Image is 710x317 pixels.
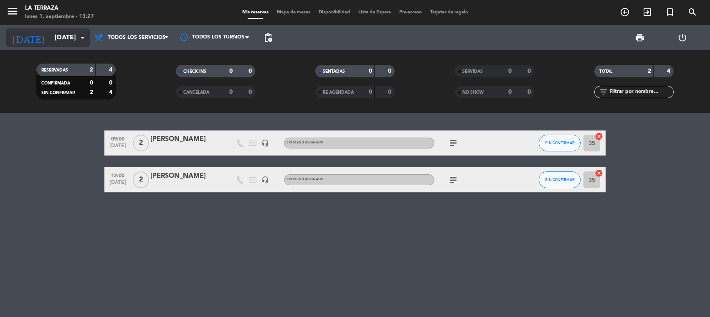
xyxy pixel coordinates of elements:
[41,81,70,85] span: CONFIRMADA
[183,90,209,95] span: CANCELADA
[677,33,687,43] i: power_settings_new
[248,89,254,95] strong: 0
[665,7,675,17] i: turned_in_not
[90,89,93,95] strong: 2
[6,5,19,18] i: menu
[595,169,603,177] i: cancel
[448,138,458,148] i: subject
[238,10,273,15] span: Mis reservas
[107,143,128,153] span: [DATE]
[229,68,233,74] strong: 0
[109,80,114,86] strong: 0
[642,7,652,17] i: exit_to_app
[109,67,114,73] strong: 4
[462,90,484,95] span: NO SHOW
[620,7,630,17] i: add_circle_outline
[150,134,221,145] div: [PERSON_NAME]
[6,5,19,20] button: menu
[6,28,51,47] i: [DATE]
[261,176,269,184] i: headset_mic
[369,68,372,74] strong: 0
[248,68,254,74] strong: 0
[369,89,372,95] strong: 0
[229,89,233,95] strong: 0
[107,133,128,143] span: 09:00
[41,91,75,95] span: SIN CONFIRMAR
[41,68,68,72] span: RESERVADAS
[314,10,354,15] span: Disponibilidad
[107,180,128,189] span: [DATE]
[527,68,532,74] strong: 0
[90,67,93,73] strong: 2
[388,68,393,74] strong: 0
[687,7,697,17] i: search
[545,141,575,145] span: SIN CONFIRMAR
[448,175,458,185] i: subject
[388,89,393,95] strong: 0
[648,68,651,74] strong: 2
[261,139,269,147] i: headset_mic
[462,69,483,74] span: SERVIDAS
[287,178,324,181] span: Sin menú asignado
[133,171,149,188] span: 2
[273,10,314,15] span: Mapa de mesas
[508,68,512,74] strong: 0
[78,33,88,43] i: arrow_drop_down
[25,13,94,21] div: lunes 1. septiembre - 13:27
[109,89,114,95] strong: 4
[263,33,273,43] span: pending_actions
[508,89,512,95] strong: 0
[426,10,472,15] span: Tarjetas de regalo
[539,135,581,151] button: SIN CONFIRMAR
[599,69,612,74] span: TOTAL
[635,33,645,43] span: print
[539,171,581,188] button: SIN CONFIRMAR
[90,80,93,86] strong: 0
[150,171,221,182] div: [PERSON_NAME]
[609,87,673,97] input: Filtrar por nombre...
[661,25,704,50] div: LOG OUT
[183,69,206,74] span: CHECK INS
[287,141,324,144] span: Sin menú asignado
[108,35,165,41] span: Todos los servicios
[595,132,603,141] i: cancel
[395,10,426,15] span: Pre-acceso
[545,177,575,182] span: SIN CONFIRMAR
[25,4,94,13] div: La Terraza
[598,87,609,97] i: filter_list
[323,69,345,74] span: SENTADAS
[107,170,128,180] span: 12:00
[527,89,532,95] strong: 0
[133,135,149,151] span: 2
[354,10,395,15] span: Lista de Espera
[667,68,672,74] strong: 4
[323,90,354,95] span: RE AGENDADA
